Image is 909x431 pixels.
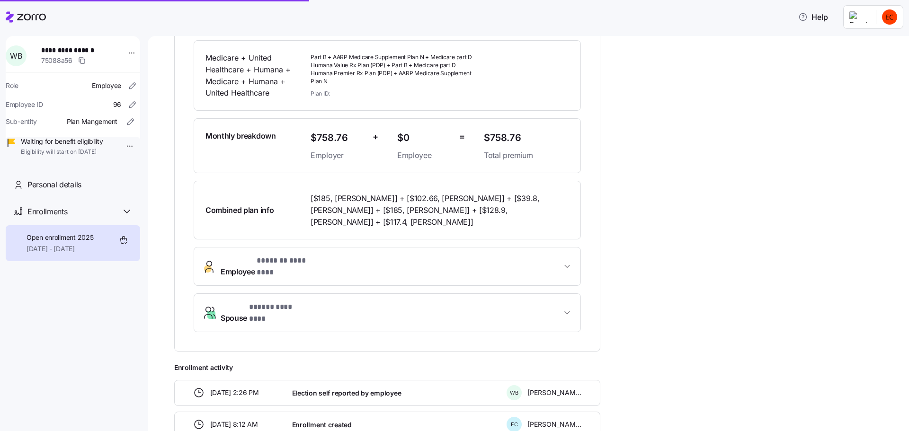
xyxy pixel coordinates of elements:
[882,9,897,25] img: cc97166a80db72ba115bf250c5d9a898
[27,244,93,254] span: [DATE] - [DATE]
[221,255,320,278] span: Employee
[397,150,452,161] span: Employee
[798,11,828,23] span: Help
[849,11,868,23] img: Employer logo
[67,117,117,126] span: Plan Mangement
[92,81,121,90] span: Employee
[791,8,836,26] button: Help
[27,233,93,242] span: Open enrollment 2025
[311,130,365,146] span: $758.76
[511,422,518,427] span: E C
[21,148,103,156] span: Eligibility will start on [DATE]
[311,150,365,161] span: Employer
[27,206,67,218] span: Enrollments
[459,130,465,144] span: =
[6,100,43,109] span: Employee ID
[292,388,401,398] span: Election self reported by employee
[484,150,569,161] span: Total premium
[311,53,476,85] span: Part B + AARP Medicare Supplement Plan N + Medicare part D Humana Value Rx Plan (PDP) + Part B + ...
[510,390,518,396] span: W B
[41,56,72,65] span: 75088a56
[27,179,81,191] span: Personal details
[6,117,37,126] span: Sub-entity
[292,420,352,430] span: Enrollment created
[6,81,18,90] span: Role
[210,420,258,429] span: [DATE] 8:12 AM
[210,388,259,397] span: [DATE] 2:26 PM
[205,130,276,142] span: Monthly breakdown
[221,301,309,324] span: Spouse
[311,193,551,228] span: [$185, [PERSON_NAME]] + [$102.66, [PERSON_NAME]] + [$39.8, [PERSON_NAME]] + [$185, [PERSON_NAME]]...
[21,137,103,146] span: Waiting for benefit eligibility
[174,363,600,372] span: Enrollment activity
[397,130,452,146] span: $0
[484,130,569,146] span: $758.76
[10,52,22,60] span: W B
[113,100,121,109] span: 96
[205,204,274,216] span: Combined plan info
[527,420,581,429] span: [PERSON_NAME]
[311,89,330,97] span: Plan ID:
[527,388,581,397] span: [PERSON_NAME]
[373,130,378,144] span: +
[205,52,303,99] span: Medicare + United Healthcare + Humana + Medicare + Humana + United Healthcare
